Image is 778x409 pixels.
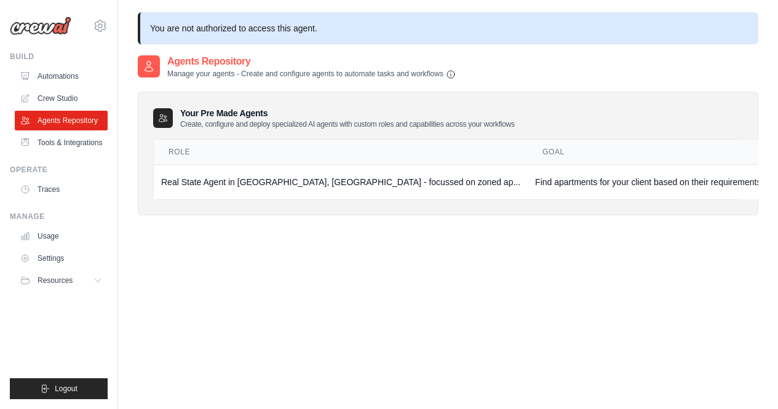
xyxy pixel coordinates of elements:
[15,248,108,268] a: Settings
[180,107,515,129] h3: Your Pre Made Agents
[10,165,108,175] div: Operate
[10,52,108,62] div: Build
[180,119,515,129] p: Create, configure and deploy specialized AI agents with custom roles and capabilities across your...
[55,384,77,394] span: Logout
[15,226,108,246] a: Usage
[138,12,758,44] p: You are not authorized to access this agent.
[15,66,108,86] a: Automations
[528,164,768,199] td: Find apartments for your client based on their requirements
[15,111,108,130] a: Agents Repository
[10,378,108,399] button: Logout
[154,140,528,165] th: Role
[167,54,456,69] h2: Agents Repository
[15,271,108,290] button: Resources
[528,140,768,165] th: Goal
[15,89,108,108] a: Crew Studio
[10,212,108,221] div: Manage
[167,69,456,79] p: Manage your agents - Create and configure agents to automate tasks and workflows
[15,133,108,153] a: Tools & Integrations
[10,17,71,35] img: Logo
[15,180,108,199] a: Traces
[154,164,528,199] td: Real State Agent in [GEOGRAPHIC_DATA], [GEOGRAPHIC_DATA] - focussed on zoned ap...
[38,276,73,285] span: Resources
